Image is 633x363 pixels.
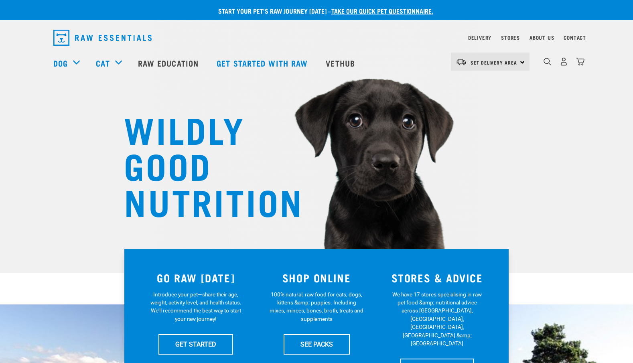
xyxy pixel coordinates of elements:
[270,290,364,323] p: 100% natural, raw food for cats, dogs, kittens &amp; puppies. Including mixes, minces, bones, bro...
[576,57,584,66] img: home-icon@2x.png
[149,290,243,323] p: Introduce your pet—share their age, weight, activity level, and health status. We'll recommend th...
[261,272,372,284] h3: SHOP ONLINE
[381,272,493,284] h3: STORES & ADVICE
[96,57,110,69] a: Cat
[331,9,433,12] a: take our quick pet questionnaire.
[501,36,520,39] a: Stores
[560,57,568,66] img: user.png
[53,30,152,46] img: Raw Essentials Logo
[390,290,484,348] p: We have 17 stores specialising in raw pet food &amp; nutritional advice across [GEOGRAPHIC_DATA],...
[47,26,586,49] nav: dropdown navigation
[158,334,233,354] a: GET STARTED
[140,272,252,284] h3: GO RAW [DATE]
[544,58,551,65] img: home-icon-1@2x.png
[468,36,491,39] a: Delivery
[130,47,209,79] a: Raw Education
[318,47,365,79] a: Vethub
[53,57,68,69] a: Dog
[284,334,350,354] a: SEE PACKS
[209,47,318,79] a: Get started with Raw
[124,110,284,219] h1: WILDLY GOOD NUTRITION
[471,61,517,64] span: Set Delivery Area
[564,36,586,39] a: Contact
[530,36,554,39] a: About Us
[456,58,467,65] img: van-moving.png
